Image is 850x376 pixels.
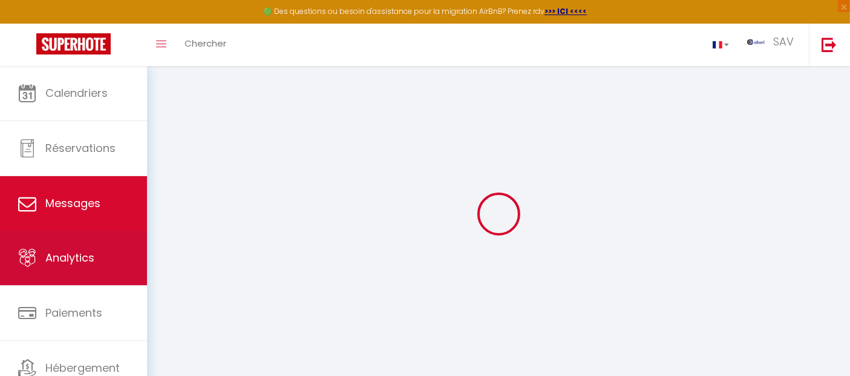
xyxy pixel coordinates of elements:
[185,37,226,50] span: Chercher
[747,39,765,45] img: ...
[45,360,120,375] span: Hébergement
[45,85,108,101] span: Calendriers
[45,140,116,156] span: Réservations
[822,37,837,52] img: logout
[36,33,111,54] img: Super Booking
[175,24,235,66] a: Chercher
[45,250,94,265] span: Analytics
[45,196,100,211] span: Messages
[773,34,794,49] span: SAV
[544,6,587,16] a: >>> ICI <<<<
[738,24,809,66] a: ... SAV
[45,305,102,320] span: Paiements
